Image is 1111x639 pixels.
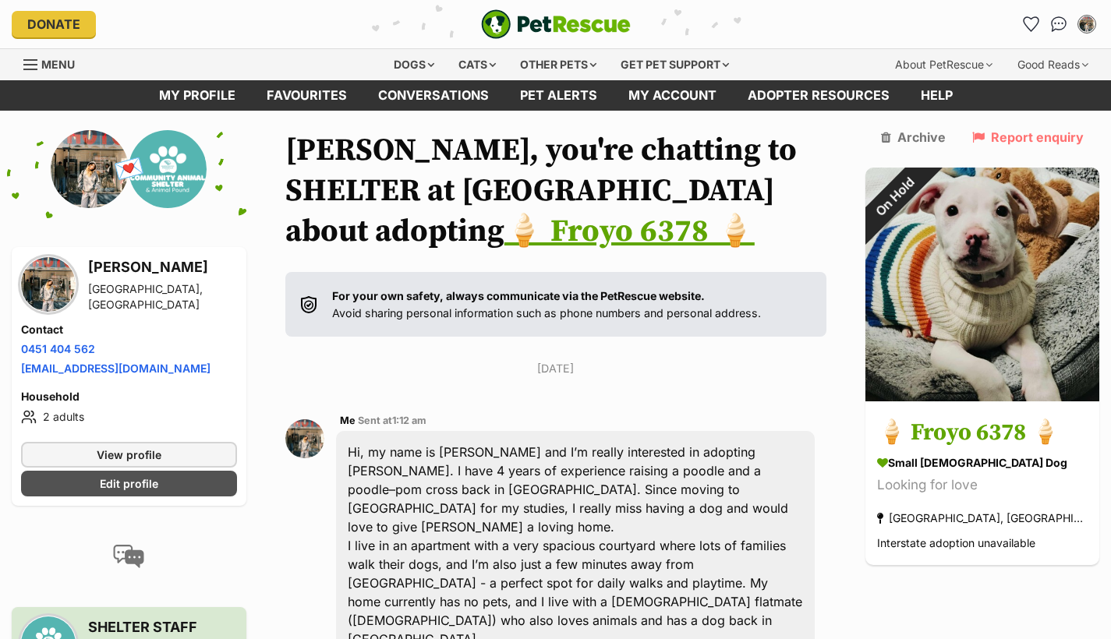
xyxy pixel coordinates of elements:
[363,80,504,111] a: conversations
[129,130,207,208] img: Mornington Peninsula Community Animal Shelter profile pic
[481,9,631,39] img: logo-e224e6f780fb5917bec1dbf3a21bbac754714ae5b6737aabdf751b685950b380.svg
[41,58,75,71] span: Menu
[21,471,237,496] a: Edit profile
[21,442,237,468] a: View profile
[865,389,1099,404] a: On Hold
[251,80,363,111] a: Favourites
[877,536,1035,549] span: Interstate adoption unavailable
[21,362,211,375] a: [EMAIL_ADDRESS][DOMAIN_NAME]
[865,404,1099,565] a: 🍦 Froyo 6378 🍦 small [DEMOGRAPHIC_DATA] Dog Looking for love [GEOGRAPHIC_DATA], [GEOGRAPHIC_DATA]...
[383,49,445,80] div: Dogs
[1074,12,1099,37] button: My account
[481,9,631,39] a: PetRescue
[1018,12,1099,37] ul: Account quick links
[21,389,237,404] h4: Household
[905,80,968,111] a: Help
[97,447,161,463] span: View profile
[392,415,426,426] span: 1:12 am
[88,281,237,312] div: [GEOGRAPHIC_DATA], [GEOGRAPHIC_DATA]
[1079,16,1095,32] img: Linh Nguyen profile pic
[21,342,95,355] a: 0451 404 562
[610,49,740,80] div: Get pet support
[88,256,237,278] h3: [PERSON_NAME]
[12,11,96,37] a: Donate
[1007,49,1099,80] div: Good Reads
[504,212,755,251] a: 🍦 Froyo 6378 🍦
[509,49,607,80] div: Other pets
[1046,12,1071,37] a: Conversations
[884,49,1003,80] div: About PetRescue
[285,130,826,252] h1: [PERSON_NAME], you're chatting to SHELTER at [GEOGRAPHIC_DATA] about adopting
[51,130,129,208] img: Linh Nguyen profile pic
[613,80,732,111] a: My account
[358,415,426,426] span: Sent at
[332,289,705,302] strong: For your own safety, always communicate via the PetRescue website.
[340,415,356,426] span: Me
[332,288,761,321] p: Avoid sharing personal information such as phone numbers and personal address.
[877,507,1088,528] div: [GEOGRAPHIC_DATA], [GEOGRAPHIC_DATA]
[1051,16,1067,32] img: chat-41dd97257d64d25036548639549fe6c8038ab92f7586957e7f3b1b290dea8141.svg
[285,360,826,376] p: [DATE]
[111,152,147,185] span: 💌
[21,257,76,312] img: Linh Nguyen profile pic
[23,49,86,77] a: Menu
[877,475,1088,496] div: Looking for love
[972,130,1084,144] a: Report enquiry
[100,475,158,492] span: Edit profile
[881,130,946,144] a: Archive
[88,616,237,638] h3: SHELTER STAFF
[1018,12,1043,37] a: Favourites
[285,419,324,458] img: Linh Nguyen profile pic
[504,80,613,111] a: Pet alerts
[877,415,1088,450] h3: 🍦 Froyo 6378 🍦
[113,545,144,568] img: conversation-icon-4a6f8262b818ee0b60e3300018af0b2d0b884aa5de6e9bcb8d3d4eeb1a70a7c4.svg
[732,80,905,111] a: Adopter resources
[877,454,1088,471] div: small [DEMOGRAPHIC_DATA] Dog
[865,168,1099,401] img: 🍦 Froyo 6378 🍦
[844,146,945,247] div: On Hold
[448,49,507,80] div: Cats
[21,322,237,337] h4: Contact
[21,408,237,426] li: 2 adults
[143,80,251,111] a: My profile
